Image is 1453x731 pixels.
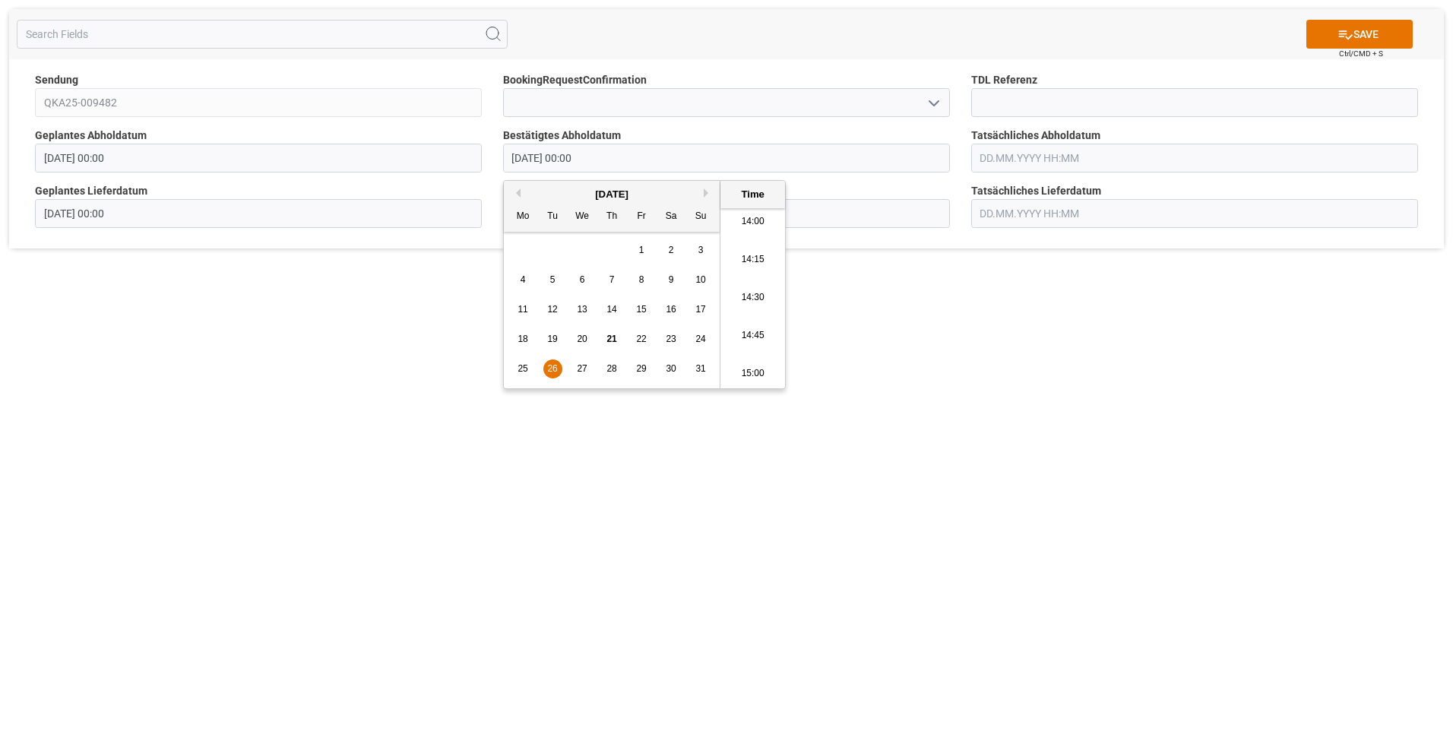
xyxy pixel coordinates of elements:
span: 7 [609,274,615,285]
li: 14:45 [720,317,785,355]
div: Sa [662,207,681,226]
span: 14 [606,304,616,315]
span: Sendung [35,72,78,88]
div: month 2025-08 [508,236,716,384]
span: 25 [518,363,527,374]
div: Choose Monday, August 4th, 2025 [514,271,533,290]
input: DD.MM.YYYY HH:MM [35,199,482,228]
div: Choose Sunday, August 17th, 2025 [692,300,711,319]
span: 23 [666,334,676,344]
span: Geplantes Abholdatum [35,128,147,144]
li: 14:30 [720,279,785,317]
button: Next Month [704,188,713,198]
div: Choose Saturday, August 2nd, 2025 [662,241,681,260]
span: 27 [577,363,587,374]
li: 15:00 [720,355,785,393]
span: 6 [580,274,585,285]
div: Choose Thursday, August 28th, 2025 [603,359,622,378]
span: 15 [636,304,646,315]
span: 10 [695,274,705,285]
div: Choose Friday, August 15th, 2025 [632,300,651,319]
li: 14:00 [720,203,785,241]
div: Fr [632,207,651,226]
span: 30 [666,363,676,374]
span: 11 [518,304,527,315]
span: Tatsächliches Abholdatum [971,128,1100,144]
button: SAVE [1306,20,1413,49]
span: Geplantes Lieferdatum [35,183,147,199]
span: 4 [521,274,526,285]
div: Choose Monday, August 25th, 2025 [514,359,533,378]
span: 28 [606,363,616,374]
input: Search Fields [17,20,508,49]
div: Choose Wednesday, August 27th, 2025 [573,359,592,378]
div: Choose Tuesday, August 19th, 2025 [543,330,562,349]
span: 3 [698,245,704,255]
div: Choose Saturday, August 23rd, 2025 [662,330,681,349]
button: open menu [921,91,944,115]
div: Choose Wednesday, August 6th, 2025 [573,271,592,290]
span: 31 [695,363,705,374]
div: Choose Sunday, August 10th, 2025 [692,271,711,290]
input: DD.MM.YYYY HH:MM [35,144,482,172]
span: 12 [547,304,557,315]
span: 24 [695,334,705,344]
span: 19 [547,334,557,344]
div: Choose Tuesday, August 26th, 2025 [543,359,562,378]
span: 29 [636,363,646,374]
span: 18 [518,334,527,344]
input: DD.MM.YYYY HH:MM [503,144,950,172]
div: Choose Wednesday, August 20th, 2025 [573,330,592,349]
span: 8 [639,274,644,285]
div: Time [724,187,781,202]
div: Choose Thursday, August 7th, 2025 [603,271,622,290]
span: 9 [669,274,674,285]
span: Tatsächliches Lieferdatum [971,183,1101,199]
div: [DATE] [504,187,720,202]
span: 5 [550,274,556,285]
span: Ctrl/CMD + S [1339,48,1383,59]
div: Choose Saturday, August 16th, 2025 [662,300,681,319]
div: Choose Sunday, August 3rd, 2025 [692,241,711,260]
span: 1 [639,245,644,255]
li: 14:15 [720,241,785,279]
div: Choose Tuesday, August 12th, 2025 [543,300,562,319]
input: DD.MM.YYYY HH:MM [971,144,1418,172]
div: Choose Thursday, August 14th, 2025 [603,300,622,319]
div: Choose Tuesday, August 5th, 2025 [543,271,562,290]
span: BookingRequestConfirmation [503,72,647,88]
div: Choose Sunday, August 24th, 2025 [692,330,711,349]
div: Mo [514,207,533,226]
span: 21 [606,334,616,344]
span: 13 [577,304,587,315]
div: We [573,207,592,226]
span: 22 [636,334,646,344]
div: Th [603,207,622,226]
input: DD.MM.YYYY HH:MM [971,199,1418,228]
button: Previous Month [511,188,521,198]
div: Choose Friday, August 8th, 2025 [632,271,651,290]
span: 2 [669,245,674,255]
div: Choose Friday, August 22nd, 2025 [632,330,651,349]
span: 16 [666,304,676,315]
div: Choose Monday, August 11th, 2025 [514,300,533,319]
div: Choose Monday, August 18th, 2025 [514,330,533,349]
div: Choose Friday, August 29th, 2025 [632,359,651,378]
div: Choose Saturday, August 9th, 2025 [662,271,681,290]
div: Tu [543,207,562,226]
div: Choose Friday, August 1st, 2025 [632,241,651,260]
div: Choose Thursday, August 21st, 2025 [603,330,622,349]
span: 26 [547,363,557,374]
span: 17 [695,304,705,315]
span: Bestätigtes Abholdatum [503,128,621,144]
span: 20 [577,334,587,344]
div: Choose Saturday, August 30th, 2025 [662,359,681,378]
span: TDL Referenz [971,72,1037,88]
div: Su [692,207,711,226]
div: Choose Wednesday, August 13th, 2025 [573,300,592,319]
div: Choose Sunday, August 31st, 2025 [692,359,711,378]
